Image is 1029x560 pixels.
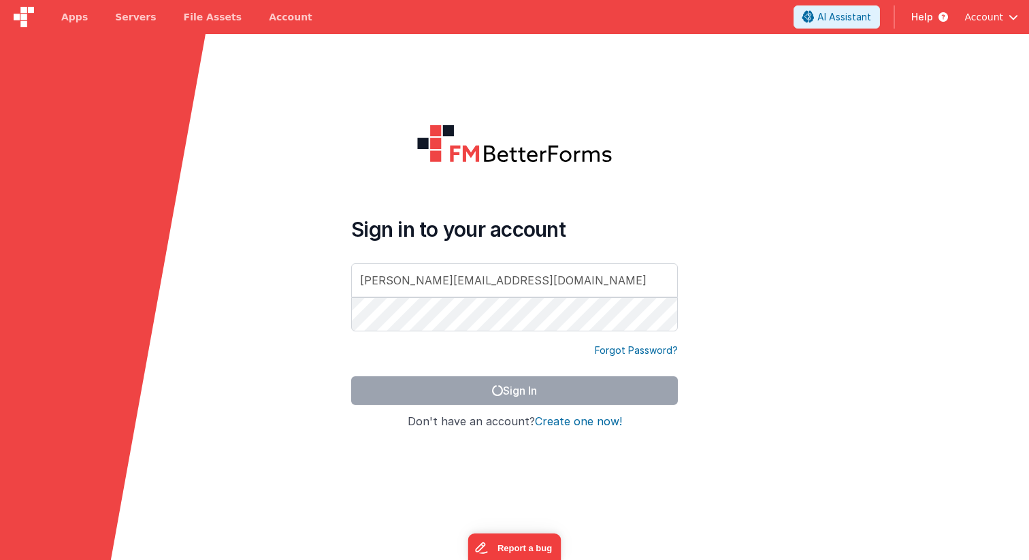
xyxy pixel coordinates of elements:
[964,10,1003,24] span: Account
[351,416,678,428] h4: Don't have an account?
[794,5,880,29] button: AI Assistant
[964,10,1018,24] button: Account
[351,263,678,297] input: Email Address
[61,10,88,24] span: Apps
[351,376,678,405] button: Sign In
[184,10,242,24] span: File Assets
[535,416,622,428] button: Create one now!
[911,10,933,24] span: Help
[351,217,678,242] h4: Sign in to your account
[115,10,156,24] span: Servers
[595,344,678,357] a: Forgot Password?
[817,10,871,24] span: AI Assistant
